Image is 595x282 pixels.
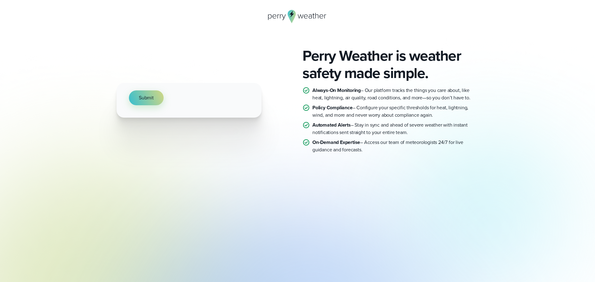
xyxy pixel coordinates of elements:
[312,104,478,119] p: – Configure your specific thresholds for heat, lightning, wind, and more and never worry about co...
[312,121,478,136] p: – Stay in sync and ahead of severe weather with instant notifications sent straight to your entir...
[139,94,154,102] span: Submit
[312,87,478,102] p: – Our platform tracks the things you care about, like heat, lightning, air quality, road conditio...
[129,90,164,105] button: Submit
[312,87,361,94] strong: Always-On Monitoring
[302,47,478,82] h2: Perry Weather is weather safety made simple.
[312,139,478,154] p: – Access our team of meteorologists 24/7 for live guidance and forecasts.
[312,139,360,146] strong: On-Demand Expertise
[312,121,351,128] strong: Automated Alerts
[312,104,353,111] strong: Policy Compliance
